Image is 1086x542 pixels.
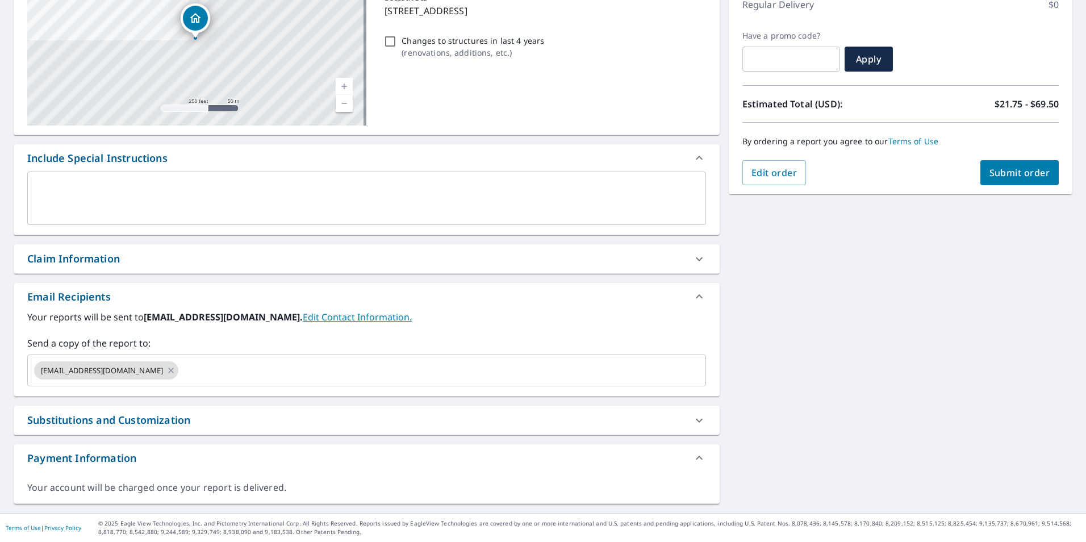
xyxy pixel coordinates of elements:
a: Terms of Use [888,136,939,147]
div: Claim Information [14,244,720,273]
p: ( renovations, additions, etc. ) [402,47,544,59]
div: Include Special Instructions [14,144,720,172]
button: Apply [845,47,893,72]
button: Edit order [742,160,807,185]
div: Payment Information [14,444,720,472]
p: © 2025 Eagle View Technologies, Inc. and Pictometry International Corp. All Rights Reserved. Repo... [98,519,1080,536]
span: Edit order [751,166,797,179]
span: Apply [854,53,884,65]
button: Submit order [980,160,1059,185]
div: [EMAIL_ADDRESS][DOMAIN_NAME] [34,361,178,380]
span: Submit order [989,166,1050,179]
p: Estimated Total (USD): [742,97,901,111]
div: Substitutions and Customization [14,406,720,435]
a: Privacy Policy [44,524,81,532]
a: EditContactInfo [303,311,412,323]
label: Have a promo code? [742,31,840,41]
b: [EMAIL_ADDRESS][DOMAIN_NAME]. [144,311,303,323]
label: Send a copy of the report to: [27,336,706,350]
div: Email Recipients [14,283,720,310]
p: By ordering a report you agree to our [742,136,1059,147]
p: | [6,524,81,531]
p: [STREET_ADDRESS] [385,4,701,18]
div: Claim Information [27,251,120,266]
a: Current Level 17, Zoom In [336,78,353,95]
div: Substitutions and Customization [27,412,190,428]
a: Current Level 17, Zoom Out [336,95,353,112]
div: Include Special Instructions [27,151,168,166]
a: Terms of Use [6,524,41,532]
p: $21.75 - $69.50 [995,97,1059,111]
div: Email Recipients [27,289,111,305]
p: Changes to structures in last 4 years [402,35,544,47]
div: Dropped pin, building 1, Residential property, 1035 Morning Glory Ln Shelbyville, KY 40065 [181,3,210,39]
span: [EMAIL_ADDRESS][DOMAIN_NAME] [34,365,170,376]
label: Your reports will be sent to [27,310,706,324]
div: Your account will be charged once your report is delivered. [27,481,706,494]
div: Payment Information [27,451,136,466]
